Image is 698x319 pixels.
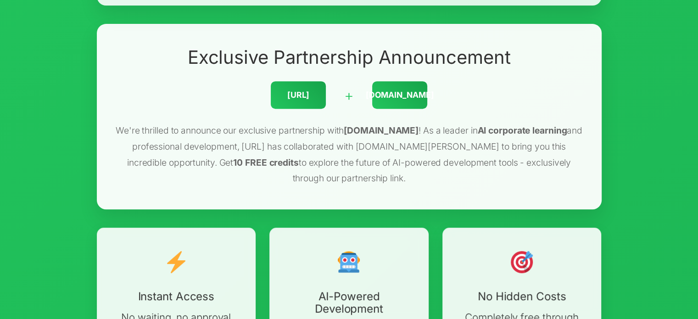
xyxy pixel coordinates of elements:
[271,81,326,109] div: [URL]
[115,123,583,186] p: We're thrilled to announce our exclusive partnership with ! As a leader in and professional devel...
[338,251,360,273] img: 🤖
[477,125,567,136] strong: AI corporate learning
[233,157,299,168] strong: 10 FREE credits
[111,290,242,302] h3: Instant Access
[511,251,533,273] img: 🎯
[115,47,583,67] h2: Exclusive Partnership Announcement
[344,84,354,107] div: +
[372,81,427,109] div: [DOMAIN_NAME]
[344,125,419,136] strong: [DOMAIN_NAME]
[456,290,588,302] h3: No Hidden Costs
[165,251,187,273] img: ⚡
[283,290,415,315] h3: AI-Powered Development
